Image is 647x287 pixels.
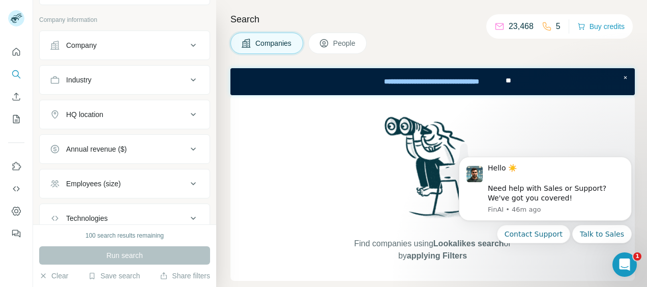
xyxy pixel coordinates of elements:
[54,46,90,56] div: • 46m ago
[8,157,24,176] button: Use Surfe on LinkedIn
[66,213,108,223] div: Technologies
[75,5,130,22] h1: Messages
[8,180,24,198] button: Use Surfe API
[66,144,127,154] div: Annual revenue ($)
[179,4,197,22] div: Close
[230,68,635,95] iframe: Banner
[8,110,24,128] button: My lists
[102,193,153,234] button: Help
[34,46,52,56] div: Surfe
[407,251,467,260] span: applying Filters
[509,20,534,33] p: 23,468
[444,145,647,282] iframe: Intercom notifications message
[351,238,514,262] span: Find companies using or by
[66,179,121,189] div: Employees (size)
[8,65,24,83] button: Search
[8,224,24,243] button: Feedback
[10,45,22,57] img: Aurélie avatar
[40,206,210,231] button: Technologies
[8,202,24,220] button: Dashboard
[15,219,36,226] span: Home
[8,43,24,61] button: Quick start
[577,19,625,34] button: Buy credits
[8,88,24,106] button: Enrich CSV
[66,109,103,120] div: HQ location
[153,193,203,234] button: News
[19,45,31,57] img: Maryam avatar
[88,271,140,281] button: Save search
[160,271,210,281] button: Share filters
[34,36,302,44] span: Hello ☀️ ​ Need help with Sales or Support? We've got you covered!
[39,15,210,24] p: Company information
[230,12,635,26] h4: Search
[40,33,210,58] button: Company
[380,114,486,227] img: Surfe Illustration - Woman searching with binoculars
[633,252,641,261] span: 1
[433,239,504,248] span: Lookalikes search
[119,219,135,226] span: Help
[40,102,210,127] button: HQ location
[66,40,97,50] div: Company
[40,137,210,161] button: Annual revenue ($)
[255,38,292,48] span: Companies
[556,20,561,33] p: 5
[15,37,27,49] img: Christian avatar
[612,252,637,277] iframe: Intercom live chat
[56,219,96,226] span: Messages
[168,219,188,226] span: News
[433,136,524,227] img: Surfe Illustration - Stars
[51,193,102,234] button: Messages
[85,231,164,240] div: 100 search results remaining
[66,75,92,85] div: Industry
[56,144,148,164] button: Ask a question
[39,271,68,281] button: Clear
[40,171,210,196] button: Employees (size)
[40,68,210,92] button: Industry
[333,38,357,48] span: People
